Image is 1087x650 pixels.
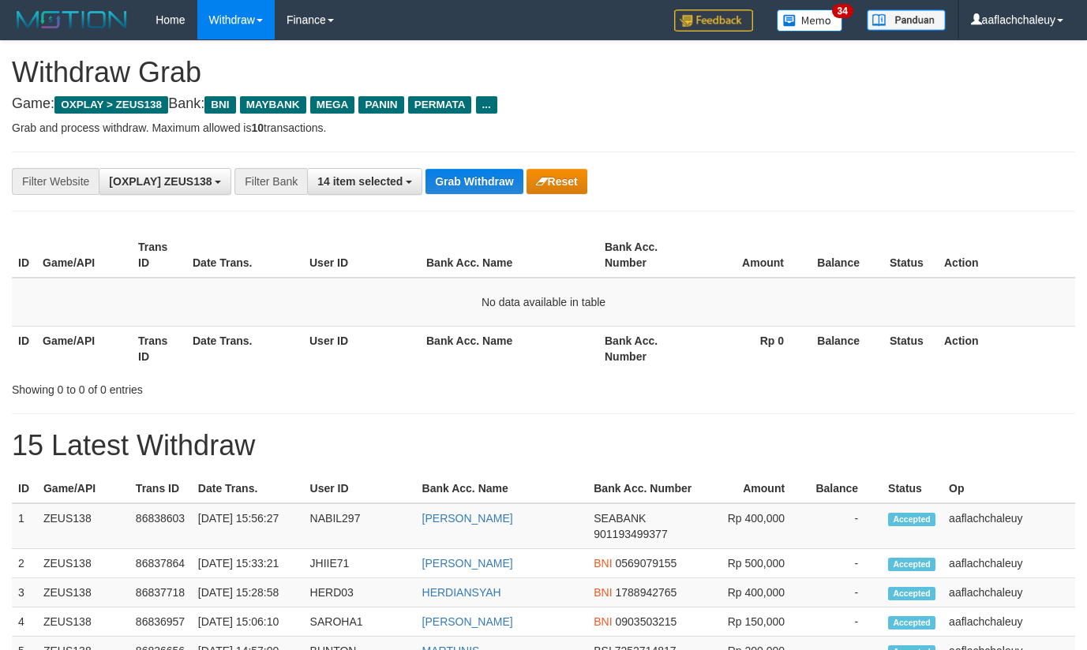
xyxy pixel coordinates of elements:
[888,616,935,629] span: Accepted
[808,233,883,278] th: Balance
[12,430,1075,461] h1: 15 Latest Withdraw
[12,503,37,549] td: 1
[37,578,129,607] td: ZEUS138
[36,326,132,371] th: Game/API
[416,474,588,503] th: Bank Acc. Name
[310,96,355,114] span: MEGA
[307,168,422,195] button: 14 item selected
[129,549,192,578] td: 86837864
[129,503,192,549] td: 86838603
[699,474,808,503] th: Amount
[317,175,403,188] span: 14 item selected
[186,326,303,371] th: Date Trans.
[808,549,882,578] td: -
[594,528,667,540] span: Copy 901193499377 to clipboard
[883,326,938,371] th: Status
[12,375,441,398] div: Showing 0 to 0 of 0 entries
[37,549,129,578] td: ZEUS138
[615,557,677,570] span: Copy 0569079155 to clipboard
[694,233,808,278] th: Amount
[425,169,523,194] button: Grab Withdraw
[938,326,1075,371] th: Action
[36,233,132,278] th: Game/API
[943,607,1075,637] td: aaflachchaleuy
[12,8,132,32] img: MOTION_logo.png
[304,474,416,503] th: User ID
[943,474,1075,503] th: Op
[99,168,231,195] button: [OXPLAY] ZEUS138
[54,96,168,114] span: OXPLAY > ZEUS138
[37,607,129,637] td: ZEUS138
[476,96,497,114] span: ...
[192,578,304,607] td: [DATE] 15:28:58
[132,233,186,278] th: Trans ID
[777,9,843,32] img: Button%20Memo.svg
[808,578,882,607] td: -
[527,169,587,194] button: Reset
[598,326,694,371] th: Bank Acc. Number
[37,474,129,503] th: Game/API
[109,175,212,188] span: [OXPLAY] ZEUS138
[12,57,1075,88] h1: Withdraw Grab
[420,326,598,371] th: Bank Acc. Name
[192,474,304,503] th: Date Trans.
[304,503,416,549] td: NABIL297
[615,586,677,599] span: Copy 1788942765 to clipboard
[832,4,853,18] span: 34
[12,607,37,637] td: 4
[422,615,513,628] a: [PERSON_NAME]
[594,586,612,599] span: BNI
[240,96,306,114] span: MAYBANK
[12,474,37,503] th: ID
[192,503,304,549] td: [DATE] 15:56:27
[674,9,753,32] img: Feedback.jpg
[304,578,416,607] td: HERD03
[594,512,646,525] span: SEABANK
[304,607,416,637] td: SAROHA1
[943,503,1075,549] td: aaflachchaleuy
[12,549,37,578] td: 2
[867,9,946,31] img: panduan.png
[12,96,1075,112] h4: Game: Bank:
[699,607,808,637] td: Rp 150,000
[132,326,186,371] th: Trans ID
[204,96,235,114] span: BNI
[420,233,598,278] th: Bank Acc. Name
[304,549,416,578] td: JHIIE71
[882,474,943,503] th: Status
[12,233,36,278] th: ID
[234,168,307,195] div: Filter Bank
[888,587,935,600] span: Accepted
[888,513,935,526] span: Accepted
[12,120,1075,136] p: Grab and process withdraw. Maximum allowed is transactions.
[422,586,501,599] a: HERDIANSYAH
[422,557,513,570] a: [PERSON_NAME]
[808,474,882,503] th: Balance
[938,233,1075,278] th: Action
[808,607,882,637] td: -
[943,549,1075,578] td: aaflachchaleuy
[699,578,808,607] td: Rp 400,000
[12,326,36,371] th: ID
[12,578,37,607] td: 3
[303,233,420,278] th: User ID
[358,96,403,114] span: PANIN
[129,474,192,503] th: Trans ID
[694,326,808,371] th: Rp 0
[186,233,303,278] th: Date Trans.
[943,578,1075,607] td: aaflachchaleuy
[192,607,304,637] td: [DATE] 15:06:10
[129,607,192,637] td: 86836957
[192,549,304,578] td: [DATE] 15:33:21
[594,557,612,570] span: BNI
[303,326,420,371] th: User ID
[408,96,472,114] span: PERMATA
[594,615,612,628] span: BNI
[12,278,1075,327] td: No data available in table
[598,233,694,278] th: Bank Acc. Number
[888,558,935,571] span: Accepted
[808,503,882,549] td: -
[587,474,699,503] th: Bank Acc. Number
[37,503,129,549] td: ZEUS138
[808,326,883,371] th: Balance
